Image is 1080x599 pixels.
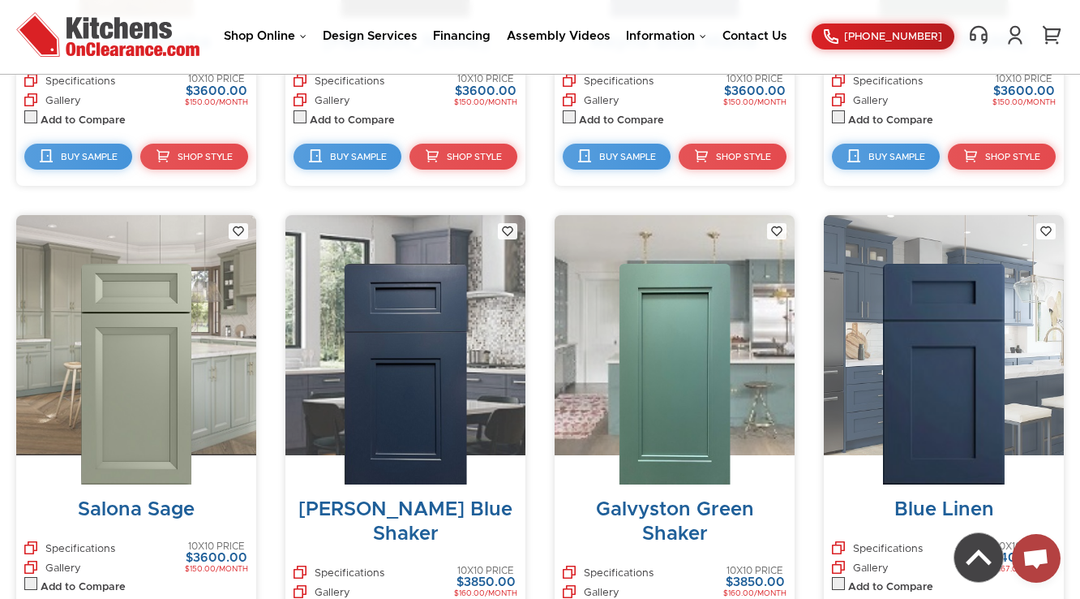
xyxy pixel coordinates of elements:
[563,585,619,598] a: Gallery
[41,114,126,127] label: Add to Compare
[185,85,248,99] div: $3600.00
[185,74,248,84] div: 10X10 PRICE
[883,264,1005,485] img: BL_1.1.jpg
[1012,534,1061,583] div: Open chat
[723,98,786,107] div: $150.00/MONTH
[433,30,491,42] a: Financing
[447,153,502,162] span: Shop Style
[723,589,786,598] div: $160.00/MONTH
[507,30,611,42] a: Assembly Videos
[848,581,933,594] label: Add to Compare
[24,93,81,106] a: Gallery
[310,114,395,127] label: Add to Compare
[330,153,387,162] span: Buy Sample
[992,85,1056,99] div: $3600.00
[323,30,418,42] a: Design Services
[454,589,517,598] div: $160.00/MONTH
[848,114,933,127] label: Add to Compare
[992,98,1056,107] div: $150.00/MONTH
[185,552,248,566] div: $3600.00
[948,144,1056,170] a: Shop Style
[81,264,191,485] img: SAG_1.3.jpg
[723,576,786,590] div: $3850.00
[722,30,787,42] a: Contact Us
[454,85,517,99] div: $3600.00
[832,498,1056,522] div: Blue Linen
[24,561,81,574] a: Gallery
[294,498,517,546] div: [PERSON_NAME] Blue Shaker
[599,153,656,162] span: Buy Sample
[844,32,942,42] span: [PHONE_NUMBER]
[24,541,115,560] a: Specifications
[985,153,1040,162] span: Shop Style
[992,74,1056,84] div: 10X10 PRICE
[41,581,126,594] label: Add to Compare
[140,144,248,170] a: Shop Style
[185,565,248,574] div: $150.00/MONTH
[185,98,248,107] div: $150.00/MONTH
[24,144,132,170] a: Buy Sample
[832,144,940,170] a: Buy Sample
[16,12,199,57] img: Kitchens On Clearance
[832,561,889,574] a: Gallery
[563,74,654,93] a: Specifications
[563,498,786,546] div: Galvyston Green Shaker
[619,264,731,485] img: GGS_1.2.jpg
[178,153,233,162] span: Shop Style
[409,144,517,170] a: Shop Style
[723,85,786,99] div: $3600.00
[579,114,664,127] label: Add to Compare
[61,153,118,162] span: Buy Sample
[563,93,619,106] a: Gallery
[294,585,350,598] a: Gallery
[679,144,786,170] a: Shop Style
[626,30,706,42] a: Information
[345,264,467,485] img: bbs_1.5.jpg
[185,541,248,552] div: 10X10 PRICE
[832,541,923,560] a: Specifications
[832,93,889,106] a: Gallery
[716,153,771,162] span: Shop Style
[454,74,517,84] div: 10X10 PRICE
[454,566,517,576] div: 10X10 PRICE
[294,566,384,584] a: Specifications
[563,144,671,170] a: Buy Sample
[24,74,115,93] a: Specifications
[812,24,954,50] a: [PHONE_NUMBER]
[294,74,384,93] a: Specifications
[723,74,786,84] div: 10X10 PRICE
[954,533,1003,582] img: Back to top
[723,566,786,576] div: 10X10 PRICE
[24,498,248,522] div: Salona Sage
[454,576,517,590] div: $3850.00
[868,153,925,162] span: Buy Sample
[294,93,350,106] a: Gallery
[224,30,306,42] a: Shop Online
[563,566,654,584] a: Specifications
[454,98,517,107] div: $150.00/MONTH
[832,74,923,93] a: Specifications
[294,144,401,170] a: Buy Sample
